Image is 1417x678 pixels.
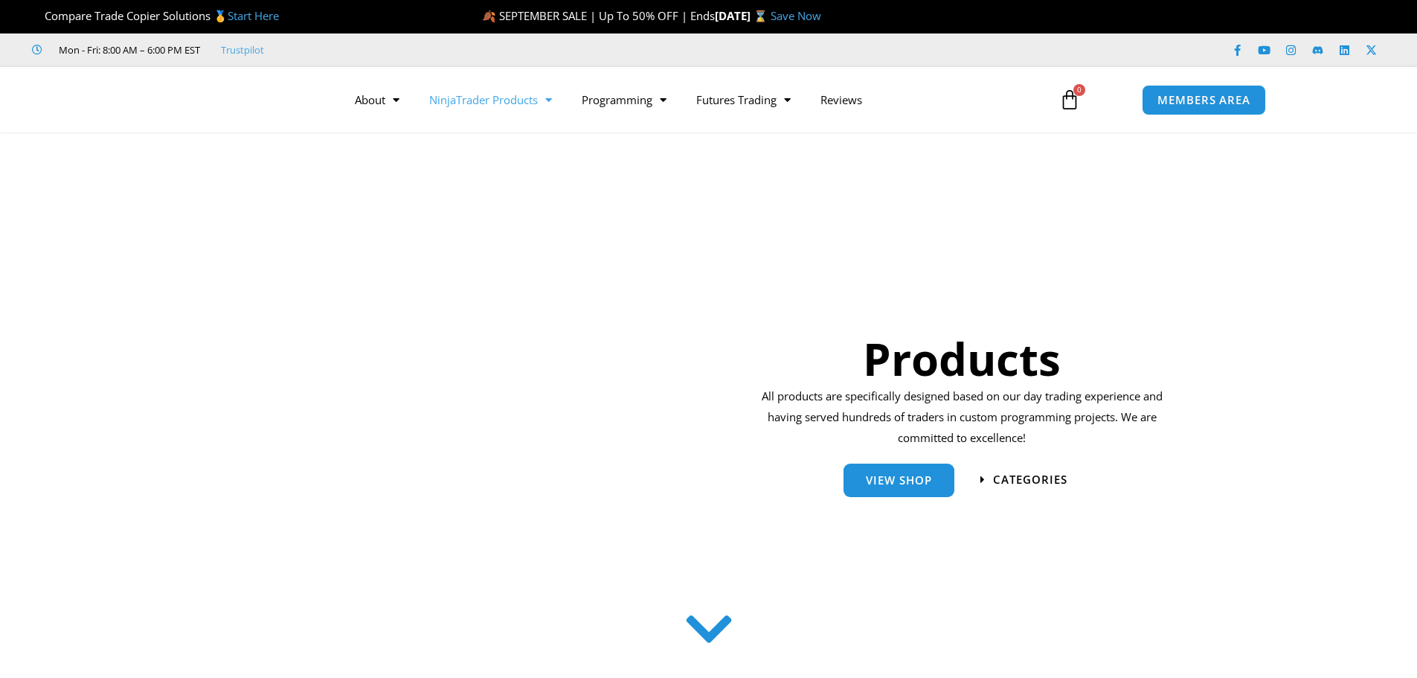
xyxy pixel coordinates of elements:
[866,475,932,486] span: View Shop
[771,8,821,23] a: Save Now
[221,41,264,59] a: Trustpilot
[844,464,954,497] a: View Shop
[32,8,279,23] span: Compare Trade Copier Solutions 🥇
[33,10,44,22] img: 🏆
[340,83,414,117] a: About
[806,83,877,117] a: Reviews
[340,83,1042,117] nav: Menu
[414,83,567,117] a: NinjaTrader Products
[482,8,715,23] span: 🍂 SEPTEMBER SALE | Up To 50% OFF | Ends
[228,8,279,23] a: Start Here
[1157,95,1250,106] span: MEMBERS AREA
[756,386,1168,449] p: All products are specifically designed based on our day trading experience and having served hund...
[567,83,681,117] a: Programming
[715,8,771,23] strong: [DATE] ⌛
[281,207,676,584] img: ProductsSection scaled | Affordable Indicators – NinjaTrader
[1073,84,1085,96] span: 0
[681,83,806,117] a: Futures Trading
[1142,85,1266,115] a: MEMBERS AREA
[980,474,1067,485] a: categories
[55,41,200,59] span: Mon - Fri: 8:00 AM – 6:00 PM EST
[151,73,311,127] img: LogoAI | Affordable Indicators – NinjaTrader
[756,327,1168,390] h1: Products
[993,474,1067,485] span: categories
[1037,78,1102,121] a: 0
